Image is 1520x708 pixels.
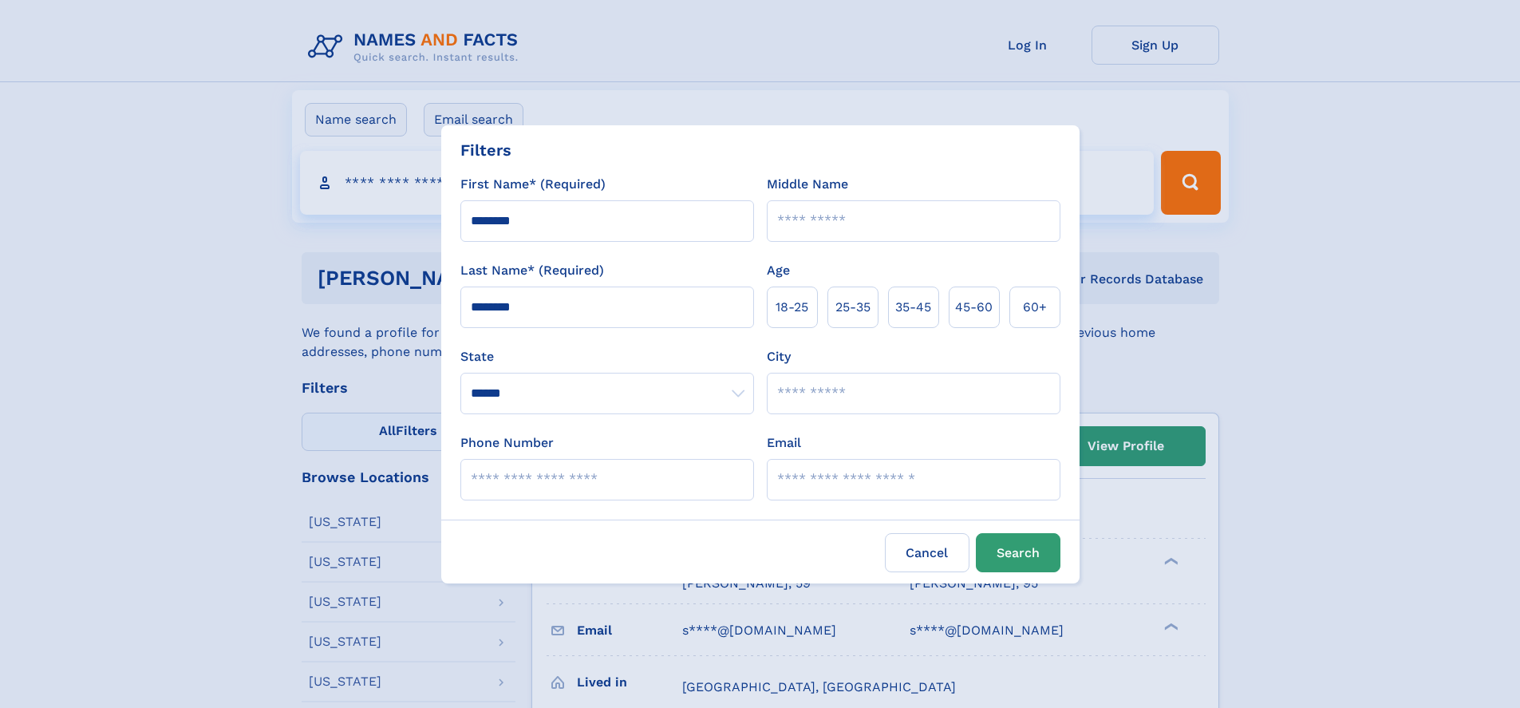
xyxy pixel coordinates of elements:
[460,175,606,194] label: First Name* (Required)
[767,261,790,280] label: Age
[976,533,1060,572] button: Search
[460,347,754,366] label: State
[767,175,848,194] label: Middle Name
[895,298,931,317] span: 35‑45
[460,433,554,453] label: Phone Number
[885,533,969,572] label: Cancel
[767,347,791,366] label: City
[1023,298,1047,317] span: 60+
[835,298,871,317] span: 25‑35
[460,138,511,162] div: Filters
[460,261,604,280] label: Last Name* (Required)
[776,298,808,317] span: 18‑25
[955,298,993,317] span: 45‑60
[767,433,801,453] label: Email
